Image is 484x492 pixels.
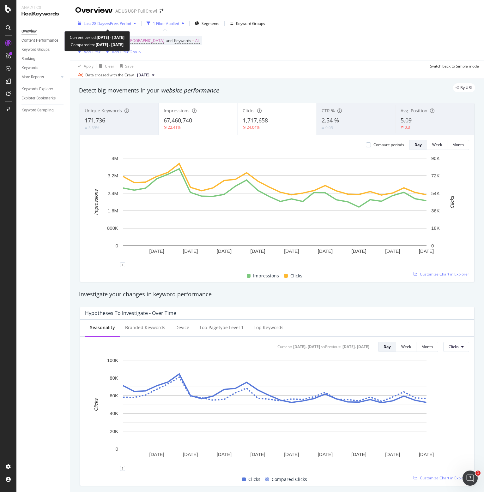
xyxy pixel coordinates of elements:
b: [DATE] - [DATE] [97,35,124,40]
text: [DATE] [284,451,299,457]
span: Keywords [174,38,191,43]
div: Add Filter Group [112,49,141,55]
a: Keywords Explorer [21,86,65,92]
a: More Reports [21,74,59,80]
text: [DATE] [183,451,198,457]
text: [DATE] [217,248,232,254]
img: Equal [322,127,324,129]
div: Week [432,142,442,147]
text: [DATE] [251,451,265,457]
div: AE US UGP Full Crawl [115,8,157,14]
a: Ranking [21,56,65,62]
text: [DATE] [352,451,366,457]
span: Last 28 Days [84,21,106,26]
a: Explorer Bookmarks [21,95,65,102]
div: 0.3 [405,125,410,130]
button: Add Filter [75,48,100,56]
div: Current period: [70,34,124,41]
div: 1 Filter Applied [153,21,179,26]
text: [DATE] [385,451,400,457]
text: [DATE] [385,248,400,254]
div: [DATE] - [DATE] [293,344,320,349]
div: Add Filter [84,49,100,55]
span: Unique Keywords [85,108,122,114]
text: 0 [116,243,118,248]
span: 67,460,740 [164,116,192,124]
span: By URL [460,86,473,90]
button: [DATE] [135,71,157,79]
div: Content Performance [21,37,58,44]
div: Keyword Sampling [21,107,54,114]
text: [DATE] [318,248,333,254]
text: [DATE] [419,451,434,457]
iframe: Intercom live chat [463,471,478,486]
text: 54K [431,191,440,196]
div: Day [414,142,422,147]
span: 1,717,658 [243,116,268,124]
span: Customize Chart in Explorer [420,475,469,481]
span: Segments [202,21,219,26]
div: Seasonality [90,324,115,331]
div: Data crossed with the Crawl [85,72,135,78]
span: 2.54 % [322,116,339,124]
text: 1.6M [108,208,118,213]
button: Keyword Groups [227,18,268,28]
text: 800K [107,225,118,231]
div: Explorer Bookmarks [21,95,56,102]
button: Last 28 DaysvsPrev. Period [75,18,139,28]
svg: A chart. [85,357,464,468]
text: [DATE] [149,248,164,254]
span: vs Prev. Period [106,21,131,26]
text: 80K [110,375,118,381]
div: Compare periods [373,142,404,147]
div: Keyword Groups [21,46,50,53]
div: Overview [21,28,37,35]
div: Branded Keywords [125,324,165,331]
button: Clear [96,61,114,71]
div: [DATE] - [DATE] [342,344,369,349]
text: 90K [431,156,440,161]
a: Overview [21,28,65,35]
div: RealKeywords [21,10,65,18]
button: 1 Filter Applied [144,18,187,28]
a: Content Performance [21,37,65,44]
text: 36K [431,208,440,213]
svg: A chart. [85,155,464,265]
text: 3.2M [108,173,118,178]
div: 3.39% [88,125,99,130]
text: 0 [431,243,434,248]
div: Hypotheses to Investigate - Over Time [85,310,176,316]
span: Impressions [253,272,279,280]
span: = [192,38,194,43]
div: Keywords Explorer [21,86,53,92]
span: All [195,36,200,45]
span: Avg. Position [401,108,427,114]
text: 100K [107,357,118,363]
div: Keywords [21,65,38,71]
text: Clicks [93,398,99,411]
span: 5.09 [401,116,412,124]
div: arrow-right-arrow-left [160,9,163,13]
text: 60K [110,393,118,398]
button: Day [409,140,427,150]
div: Month [421,344,433,349]
text: [DATE] [419,248,434,254]
span: Clicks [449,344,459,349]
div: Week [401,344,411,349]
div: 24.04% [247,125,260,130]
text: 20K [110,428,118,434]
span: Clicks [243,108,255,114]
span: Clicks [290,272,302,280]
button: Day [378,342,396,352]
span: [GEOGRAPHIC_DATA] [126,36,164,45]
text: Impressions [93,189,99,215]
div: Compared to: [71,41,124,48]
div: More Reports [21,74,44,80]
div: Top Keywords [254,324,283,331]
div: 1 [120,466,125,471]
span: Impressions [164,108,190,114]
text: [DATE] [217,451,232,457]
div: 0.05 [325,125,333,130]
